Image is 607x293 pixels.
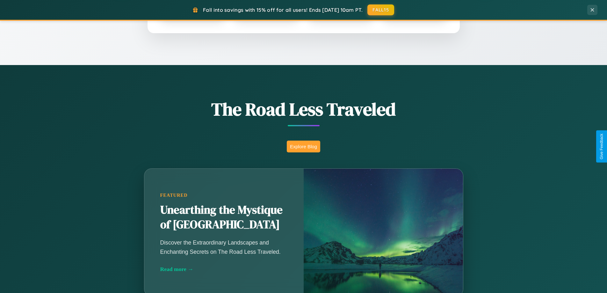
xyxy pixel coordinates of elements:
div: Featured [160,193,288,198]
button: FALL15 [367,4,394,15]
div: Read more → [160,266,288,273]
p: Discover the Extraordinary Landscapes and Enchanting Secrets on The Road Less Traveled. [160,238,288,256]
h1: The Road Less Traveled [112,97,495,121]
button: Explore Blog [287,141,320,152]
span: Fall into savings with 15% off for all users! Ends [DATE] 10am PT. [203,7,363,13]
h2: Unearthing the Mystique of [GEOGRAPHIC_DATA] [160,203,288,232]
div: Give Feedback [599,134,604,159]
